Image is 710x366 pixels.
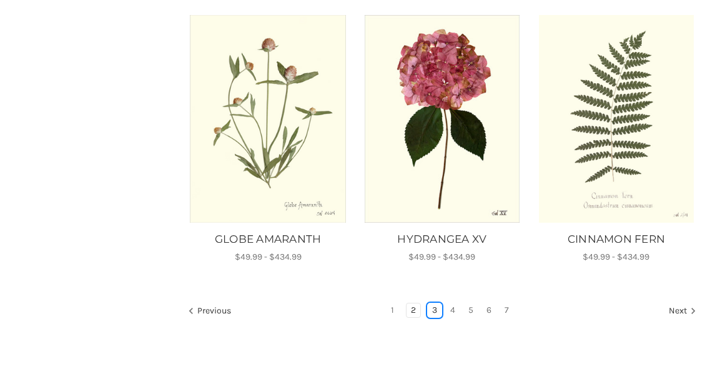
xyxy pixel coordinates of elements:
img: Unframed [363,15,521,223]
a: Page 1 of 7 [387,303,398,317]
img: Unframed [189,15,347,223]
a: Page 5 of 7 [464,303,478,317]
a: Page 2 of 7 [407,303,420,317]
a: Next [664,303,696,320]
a: HYDRANGEA XV, Price range from $49.99 to $434.99 [363,15,521,223]
a: GLOBE AMARANTH, Price range from $49.99 to $434.99 [189,15,347,223]
a: Previous [188,303,235,320]
img: Unframed [538,15,695,223]
a: HYDRANGEA XV, Price range from $49.99 to $434.99 [362,231,523,248]
a: CINNAMON FERN, Price range from $49.99 to $434.99 [538,15,695,223]
a: Page 3 of 7 [428,303,441,317]
span: $49.99 - $434.99 [583,252,649,262]
span: $49.99 - $434.99 [408,252,475,262]
a: Page 7 of 7 [500,303,513,317]
nav: pagination [187,303,697,320]
span: $49.99 - $434.99 [235,252,302,262]
a: GLOBE AMARANTH, Price range from $49.99 to $434.99 [187,231,348,248]
a: Page 4 of 7 [446,303,460,317]
a: CINNAMON FERN, Price range from $49.99 to $434.99 [536,231,697,248]
a: Page 6 of 7 [482,303,496,317]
